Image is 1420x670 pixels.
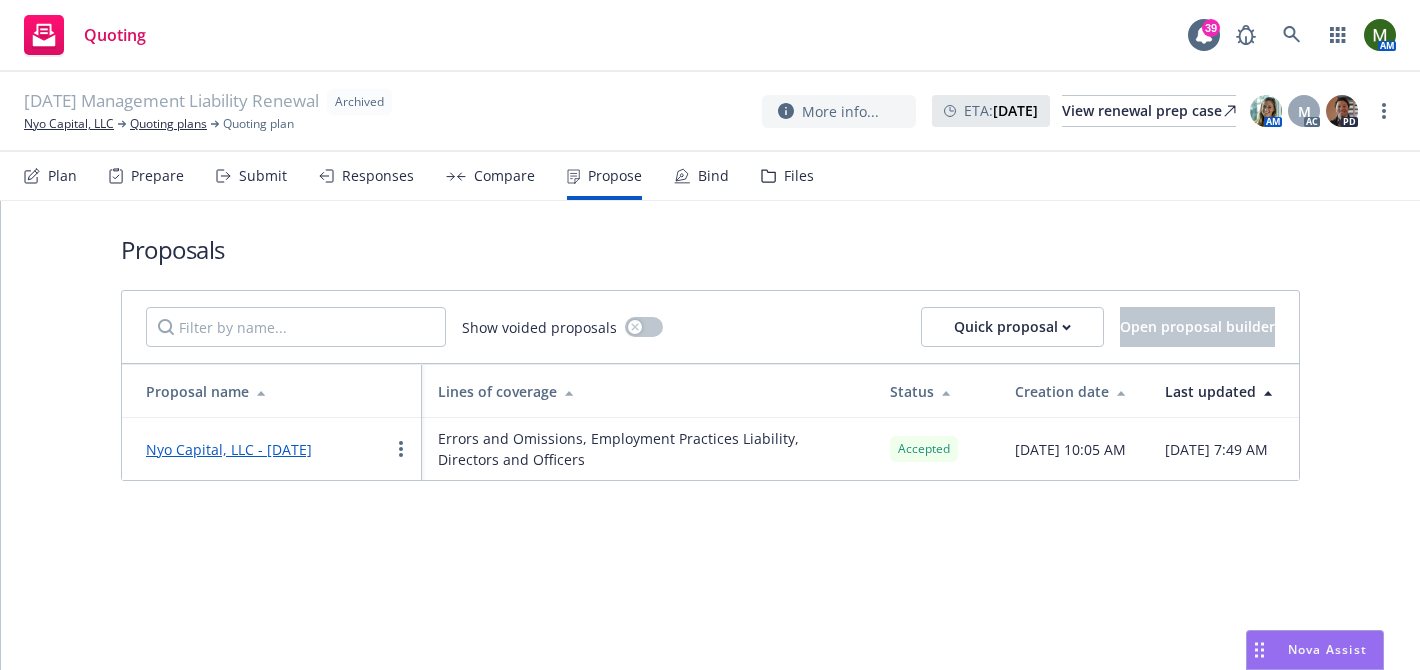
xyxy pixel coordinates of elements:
[890,381,983,402] div: Status
[1015,439,1126,460] span: [DATE] 10:05 AM
[146,381,406,402] div: Proposal name
[16,7,154,63] a: Quoting
[698,168,729,184] div: Bind
[130,115,207,133] a: Quoting plans
[921,307,1104,347] button: Quick proposal
[24,89,319,115] span: [DATE] Management Liability Renewal
[993,101,1038,120] strong: [DATE]
[48,168,77,184] div: Plan
[342,168,414,184] div: Responses
[1326,95,1358,127] img: photo
[898,440,950,458] span: Accepted
[121,233,1300,266] h1: Proposals
[954,308,1071,346] div: Quick proposal
[1062,96,1236,126] div: View renewal prep case
[438,381,858,402] div: Lines of coverage
[1247,631,1272,669] div: Drag to move
[762,95,916,128] button: More info...
[1250,95,1282,127] img: photo
[588,168,642,184] div: Propose
[462,317,617,338] span: Show voided proposals
[438,428,858,470] span: Errors and Omissions, Employment Practices Liability, Directors and Officers
[1246,630,1384,670] button: Nova Assist
[1372,99,1396,123] a: more
[335,93,384,111] span: Archived
[1062,95,1236,127] a: View renewal prep case
[223,115,294,133] span: Quoting plan
[1288,641,1367,658] span: Nova Assist
[1272,15,1312,55] a: Search
[1226,15,1266,55] a: Report a Bug
[146,307,446,347] input: Filter by name...
[1120,317,1275,336] span: Open proposal builder
[1165,439,1268,460] span: [DATE] 7:49 AM
[239,168,287,184] div: Submit
[1165,381,1283,402] div: Last updated
[474,168,535,184] div: Compare
[802,101,879,122] span: More info...
[1298,101,1311,122] span: M
[1318,15,1358,55] a: Switch app
[131,168,184,184] div: Prepare
[146,440,328,459] a: Nyo Capital, LLC - [DATE]
[84,27,146,43] span: Quoting
[784,168,814,184] div: Files
[1364,19,1396,51] img: photo
[964,100,1038,121] span: ETA :
[1015,381,1133,402] div: Creation date
[1202,19,1220,37] div: 39
[1120,307,1275,347] button: Open proposal builder
[24,115,114,133] a: Nyo Capital, LLC
[389,437,413,461] a: more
